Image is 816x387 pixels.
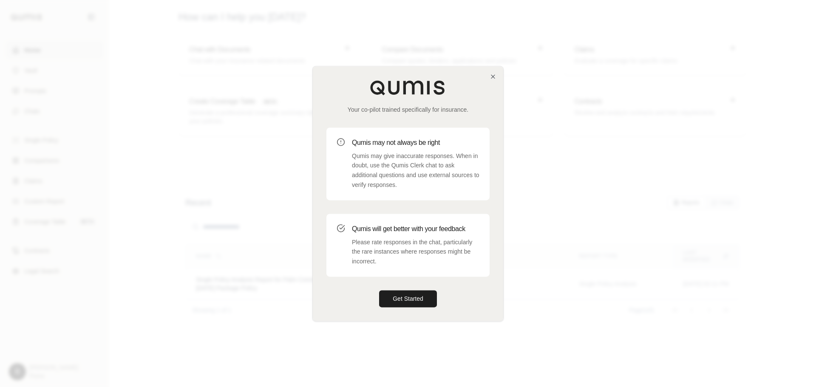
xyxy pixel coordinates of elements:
[352,151,479,190] p: Qumis may give inaccurate responses. When in doubt, use the Qumis Clerk chat to ask additional qu...
[379,290,437,307] button: Get Started
[352,237,479,266] p: Please rate responses in the chat, particularly the rare instances where responses might be incor...
[352,138,479,148] h3: Qumis may not always be right
[352,224,479,234] h3: Qumis will get better with your feedback
[326,105,490,114] p: Your co-pilot trained specifically for insurance.
[370,80,446,95] img: Qumis Logo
